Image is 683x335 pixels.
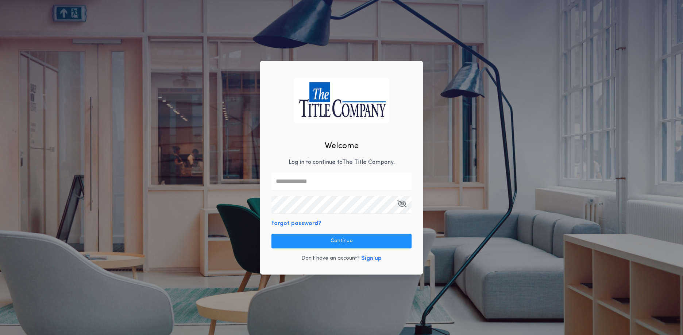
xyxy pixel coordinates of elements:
[325,140,359,152] h2: Welcome
[289,158,395,167] p: Log in to continue to The Title Company .
[271,234,412,248] button: Continue
[301,255,360,262] p: Don't have an account?
[271,219,321,228] button: Forgot password?
[361,254,382,263] button: Sign up
[294,78,389,123] img: logo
